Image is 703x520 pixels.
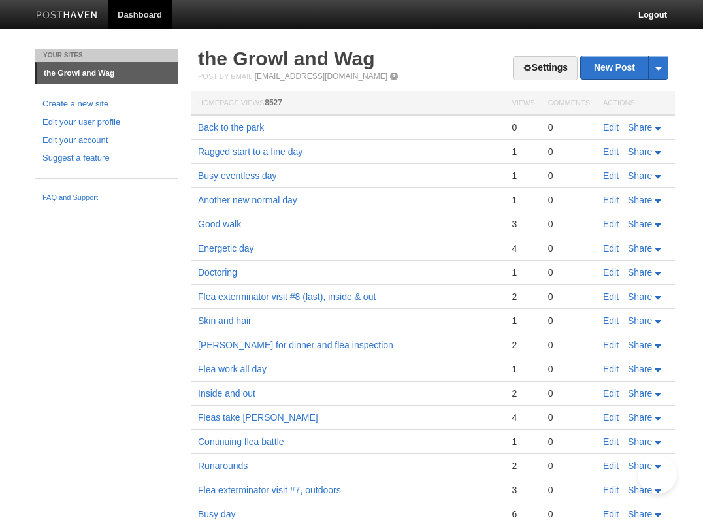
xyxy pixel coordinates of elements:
a: Continuing flea battle [198,436,284,447]
span: Share [628,122,652,133]
span: Share [628,340,652,350]
div: 0 [548,122,590,133]
a: Busy eventless day [198,171,277,181]
span: Share [628,195,652,205]
div: 0 [548,484,590,496]
a: Create a new site [42,97,171,111]
div: 1 [512,315,534,327]
div: 2 [512,460,534,472]
a: Edit [603,436,619,447]
a: [PERSON_NAME] for dinner and flea inspection [198,340,393,350]
div: 4 [512,242,534,254]
div: 0 [548,412,590,423]
span: Share [628,412,652,423]
div: 0 [548,508,590,520]
a: Busy day [198,509,236,519]
a: Edit [603,267,619,278]
a: Edit [603,195,619,205]
li: Your Sites [35,49,178,62]
span: 8527 [265,98,282,107]
div: 1 [512,146,534,157]
a: Edit [603,291,619,302]
a: Edit [603,316,619,326]
a: Edit [603,412,619,423]
span: Share [628,243,652,253]
img: Posthaven-bar [36,11,98,21]
div: 0 [548,339,590,351]
div: 3 [512,218,534,230]
div: 1 [512,436,534,447]
a: [EMAIL_ADDRESS][DOMAIN_NAME] [255,72,387,81]
div: 0 [548,242,590,254]
a: Flea exterminator visit #8 (last), inside & out [198,291,376,302]
div: 1 [512,170,534,182]
div: 0 [548,387,590,399]
a: Back to the park [198,122,264,133]
span: Share [628,219,652,229]
span: Share [628,316,652,326]
div: 2 [512,291,534,302]
a: the Growl and Wag [198,48,375,69]
a: Energetic day [198,243,254,253]
a: New Post [581,56,668,79]
div: 1 [512,267,534,278]
span: Share [628,291,652,302]
div: 0 [548,170,590,182]
a: Inside and out [198,388,255,398]
span: Share [628,364,652,374]
div: 2 [512,339,534,351]
div: 3 [512,484,534,496]
a: FAQ and Support [42,192,171,204]
a: Edit [603,219,619,229]
div: 0 [548,291,590,302]
span: Share [628,461,652,471]
a: Edit [603,146,619,157]
a: Runarounds [198,461,248,471]
a: Ragged start to a fine day [198,146,302,157]
th: Views [505,91,541,116]
a: Edit [603,388,619,398]
iframe: Help Scout Beacon - Open [638,455,677,494]
a: Edit [603,461,619,471]
a: Fleas take [PERSON_NAME] [198,412,318,423]
a: Suggest a feature [42,152,171,165]
span: Share [628,388,652,398]
span: Share [628,485,652,495]
div: 0 [548,315,590,327]
div: 0 [548,267,590,278]
a: Edit your account [42,134,171,148]
a: Skin and hair [198,316,252,326]
span: Share [628,146,652,157]
div: 6 [512,508,534,520]
a: Edit your user profile [42,116,171,129]
span: Share [628,509,652,519]
div: 0 [548,218,590,230]
div: 1 [512,363,534,375]
span: Share [628,267,652,278]
a: the Growl and Wag [37,63,178,84]
a: Edit [603,340,619,350]
div: 0 [512,122,534,133]
a: Flea work all day [198,364,267,374]
span: Share [628,171,652,181]
a: Edit [603,509,619,519]
div: 1 [512,194,534,206]
a: Settings [513,56,578,80]
a: Doctoring [198,267,237,278]
a: Edit [603,122,619,133]
a: Edit [603,171,619,181]
div: 4 [512,412,534,423]
th: Homepage Views [191,91,505,116]
span: Post by Email [198,73,252,80]
a: Another new normal day [198,195,297,205]
div: 0 [548,436,590,447]
div: 0 [548,194,590,206]
span: Share [628,436,652,447]
div: 0 [548,146,590,157]
a: Good walk [198,219,241,229]
div: 2 [512,387,534,399]
div: 0 [548,363,590,375]
a: Flea exterminator visit #7, outdoors [198,485,341,495]
th: Actions [597,91,675,116]
div: 0 [548,460,590,472]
